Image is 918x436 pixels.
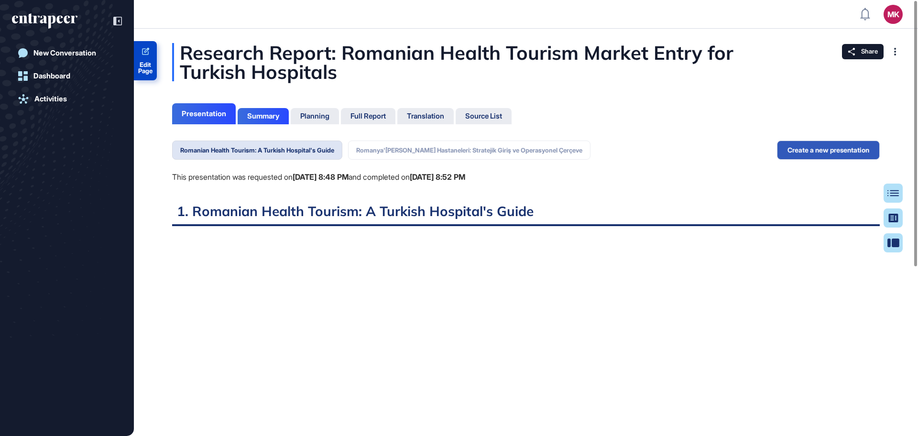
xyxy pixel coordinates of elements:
[12,13,77,29] div: entrapeer-logo
[34,95,67,103] div: Activities
[12,89,122,109] a: Activities
[410,172,465,182] b: [DATE] 8:52 PM
[12,66,122,86] a: Dashboard
[247,112,279,120] div: Summary
[348,141,590,160] button: Romanya'[PERSON_NAME] Hastaneleri: Stratejik Giriş ve Operasyonel Çerçeve
[884,5,903,24] button: MK
[172,171,590,184] div: This presentation was requested on and completed on
[172,203,880,226] h2: 1. Romanian Health Tourism: A Turkish Hospital's Guide
[350,112,386,120] div: Full Report
[33,49,96,57] div: New Conversation
[861,48,878,55] span: Share
[293,172,349,182] b: [DATE] 8:48 PM
[407,112,444,120] div: Translation
[134,62,157,74] span: Edit Page
[182,109,226,118] div: Presentation
[172,43,880,81] div: Research Report: Romanian Health Tourism Market Entry for Turkish Hospitals
[172,141,342,160] button: Romanian Health Tourism: A Turkish Hospital's Guide
[300,112,329,120] div: Planning
[12,44,122,63] a: New Conversation
[465,112,502,120] div: Source List
[777,141,880,160] button: Create a new presentation
[33,72,70,80] div: Dashboard
[134,41,157,80] a: Edit Page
